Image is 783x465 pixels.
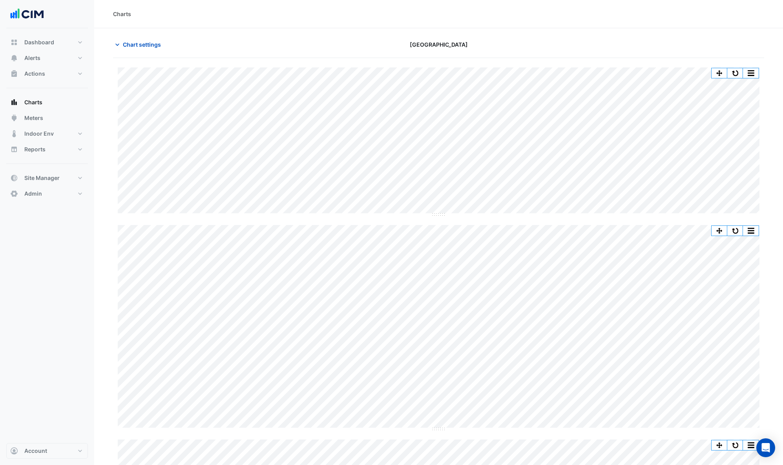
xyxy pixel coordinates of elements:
[727,226,743,236] button: Reset
[24,447,47,455] span: Account
[756,438,775,457] div: Open Intercom Messenger
[743,226,759,236] button: More Options
[24,54,40,62] span: Alerts
[24,70,45,78] span: Actions
[24,145,46,153] span: Reports
[24,38,54,46] span: Dashboard
[712,226,727,236] button: Pan
[6,35,88,50] button: Dashboard
[6,66,88,82] button: Actions
[24,190,42,198] span: Admin
[712,440,727,450] button: Pan
[10,38,18,46] app-icon: Dashboard
[24,114,43,122] span: Meters
[113,38,166,51] button: Chart settings
[24,98,42,106] span: Charts
[6,170,88,186] button: Site Manager
[727,68,743,78] button: Reset
[113,10,131,18] div: Charts
[6,186,88,202] button: Admin
[743,440,759,450] button: More Options
[10,130,18,138] app-icon: Indoor Env
[410,40,468,49] span: [GEOGRAPHIC_DATA]
[727,440,743,450] button: Reset
[10,98,18,106] app-icon: Charts
[10,70,18,78] app-icon: Actions
[24,130,54,138] span: Indoor Env
[6,126,88,142] button: Indoor Env
[10,174,18,182] app-icon: Site Manager
[712,68,727,78] button: Pan
[10,114,18,122] app-icon: Meters
[10,145,18,153] app-icon: Reports
[743,68,759,78] button: More Options
[24,174,60,182] span: Site Manager
[10,190,18,198] app-icon: Admin
[123,40,161,49] span: Chart settings
[6,94,88,110] button: Charts
[9,6,45,22] img: Company Logo
[6,142,88,157] button: Reports
[6,443,88,459] button: Account
[10,54,18,62] app-icon: Alerts
[6,50,88,66] button: Alerts
[6,110,88,126] button: Meters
